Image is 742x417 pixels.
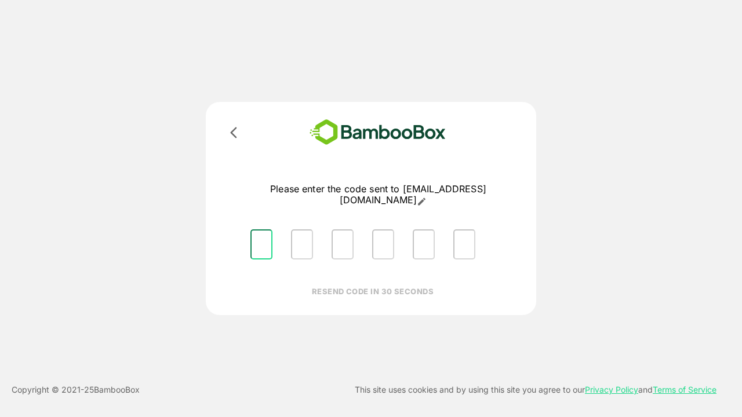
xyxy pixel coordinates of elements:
img: bamboobox [293,116,463,149]
a: Terms of Service [653,385,716,394]
input: Please enter OTP character 2 [291,229,313,259]
input: Please enter OTP character 4 [372,229,394,259]
input: Please enter OTP character 1 [250,229,272,259]
input: Please enter OTP character 6 [453,229,475,259]
p: Please enter the code sent to [EMAIL_ADDRESS][DOMAIN_NAME] [241,184,515,206]
p: This site uses cookies and by using this site you agree to our and [355,383,716,397]
input: Please enter OTP character 5 [413,229,435,259]
input: Please enter OTP character 3 [332,229,354,259]
p: Copyright © 2021- 25 BambooBox [12,383,140,397]
a: Privacy Policy [585,385,638,394]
